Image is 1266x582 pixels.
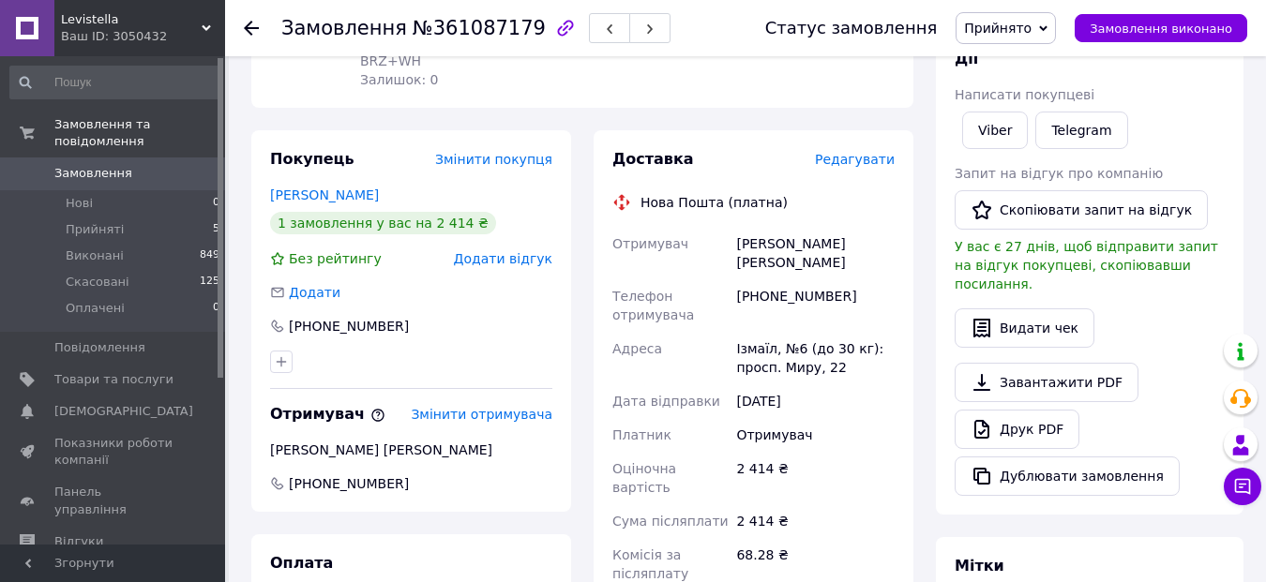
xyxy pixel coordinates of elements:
span: Відгуки [54,533,103,550]
a: Viber [962,112,1028,149]
span: №361087179 [413,17,546,39]
span: Оплачені [66,300,125,317]
span: [PHONE_NUMBER] [287,474,411,493]
button: Дублювати замовлення [955,456,1180,496]
span: 0 [213,300,219,317]
span: Виконані [66,247,124,264]
span: 5 [213,221,219,238]
span: Артикул: 7529807-8 BRZ+WH [360,35,498,68]
span: Платник [612,427,671,442]
div: 2 414 ₴ [732,504,898,538]
span: Доставка [612,150,694,168]
span: Оціночна вартість [612,461,676,495]
div: [PHONE_NUMBER] [732,279,898,332]
span: 0 [213,195,219,212]
span: Отримувач [612,236,688,251]
div: Нова Пошта (платна) [636,193,792,212]
span: Дії [955,50,978,67]
div: [DATE] [732,384,898,418]
span: Повідомлення [54,339,145,356]
div: 2 414 ₴ [732,452,898,504]
input: Пошук [9,66,221,99]
span: У вас є 27 днів, щоб відправити запит на відгук покупцеві, скопіювавши посилання. [955,239,1218,291]
div: Повернутися назад [244,19,259,37]
div: Отримувач [732,418,898,452]
span: Levistella [61,11,202,28]
span: Замовлення виконано [1090,22,1232,36]
span: Комісія за післяплату [612,547,688,581]
button: Скопіювати запит на відгук [955,190,1208,230]
span: Показники роботи компанії [54,435,173,469]
span: Змінити отримувача [411,407,552,422]
span: Панель управління [54,484,173,517]
span: Замовлення [281,17,407,39]
button: Замовлення виконано [1075,14,1247,42]
span: Додати відгук [454,251,552,266]
span: Адреса [612,341,662,356]
span: Нові [66,195,93,212]
button: Чат з покупцем [1224,468,1261,505]
span: Запит на відгук про компанію [955,166,1163,181]
div: [PHONE_NUMBER] [287,317,411,336]
span: Мітки [955,557,1004,575]
span: Скасовані [66,274,129,291]
div: Ваш ID: 3050432 [61,28,225,45]
span: Отримувач [270,405,385,423]
div: Статус замовлення [765,19,938,37]
span: Покупець [270,150,354,168]
button: Видати чек [955,308,1094,348]
span: Оплата [270,554,333,572]
div: [PERSON_NAME] [PERSON_NAME] [732,227,898,279]
a: Telegram [1035,112,1127,149]
span: Редагувати [815,152,895,167]
span: Додати [289,285,340,300]
span: Прийнято [964,21,1032,36]
span: Написати покупцеві [955,87,1094,102]
a: Друк PDF [955,410,1079,449]
div: [PERSON_NAME] [PERSON_NAME] [270,440,552,459]
span: Замовлення та повідомлення [54,116,225,150]
span: [DEMOGRAPHIC_DATA] [54,403,193,420]
div: 1 замовлення у вас на 2 414 ₴ [270,212,496,234]
span: Замовлення [54,165,132,182]
a: Завантажити PDF [955,363,1138,402]
span: Телефон отримувача [612,289,694,322]
span: Прийняті [66,221,124,238]
span: Змінити покупця [435,152,552,167]
a: [PERSON_NAME] [270,187,379,202]
span: 125 [200,274,219,291]
span: Сума післяплати [612,514,729,529]
div: Ізмаїл, №6 (до 30 кг): просп. Миру, 22 [732,332,898,384]
span: Залишок: 0 [360,72,439,87]
span: Без рейтингу [289,251,382,266]
span: Товари та послуги [54,371,173,388]
span: 849 [200,247,219,264]
span: Дата відправки [612,394,720,409]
